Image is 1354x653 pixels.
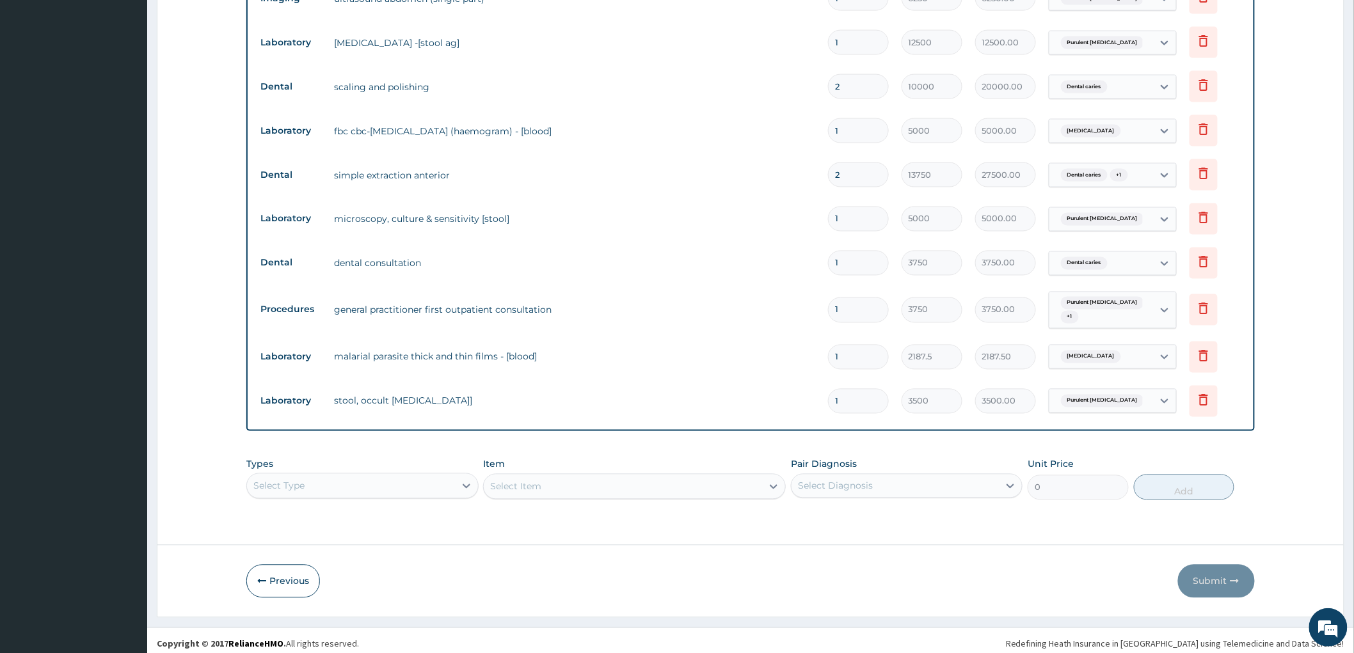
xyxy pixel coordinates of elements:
[1110,169,1128,182] span: + 1
[24,64,52,96] img: d_794563401_company_1708531726252_794563401
[328,118,822,144] td: fbc cbc-[MEDICAL_DATA] (haemogram) - [blood]
[798,480,873,492] div: Select Diagnosis
[254,75,328,98] td: Dental
[1178,565,1255,598] button: Submit
[328,207,822,232] td: microscopy, culture & sensitivity [stool]
[157,638,286,650] strong: Copyright © 2017 .
[328,344,822,370] td: malarial parasite thick and thin films - [blood]
[1028,458,1074,471] label: Unit Price
[791,458,857,471] label: Pair Diagnosis
[1061,169,1108,182] span: Dental caries
[246,565,320,598] button: Previous
[1061,297,1144,310] span: Purulent [MEDICAL_DATA]
[328,30,822,56] td: [MEDICAL_DATA] -[stool ag]
[1061,395,1144,407] span: Purulent [MEDICAL_DATA]
[1134,475,1235,500] button: Add
[67,72,215,88] div: Chat with us now
[74,161,177,290] span: We're online!
[254,31,328,54] td: Laboratory
[1006,638,1344,650] div: Redefining Heath Insurance in [GEOGRAPHIC_DATA] using Telemedicine and Data Science!
[254,345,328,369] td: Laboratory
[254,163,328,187] td: Dental
[246,459,273,470] label: Types
[254,389,328,413] td: Laboratory
[1061,125,1121,138] span: [MEDICAL_DATA]
[328,251,822,276] td: dental consultation
[328,162,822,188] td: simple extraction anterior
[1061,213,1144,226] span: Purulent [MEDICAL_DATA]
[1061,81,1108,93] span: Dental caries
[483,458,505,471] label: Item
[328,388,822,414] td: stool, occult [MEDICAL_DATA]]
[254,251,328,275] td: Dental
[328,297,822,323] td: general practitioner first outpatient consultation
[253,480,305,492] div: Select Type
[1061,257,1108,270] span: Dental caries
[1061,311,1079,324] span: + 1
[1061,350,1121,363] span: [MEDICAL_DATA]
[210,6,241,37] div: Minimize live chat window
[1061,36,1144,49] span: Purulent [MEDICAL_DATA]
[6,349,244,394] textarea: Type your message and hit 'Enter'
[254,119,328,143] td: Laboratory
[328,74,822,100] td: scaling and polishing
[228,638,283,650] a: RelianceHMO
[254,298,328,322] td: Procedures
[254,207,328,231] td: Laboratory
